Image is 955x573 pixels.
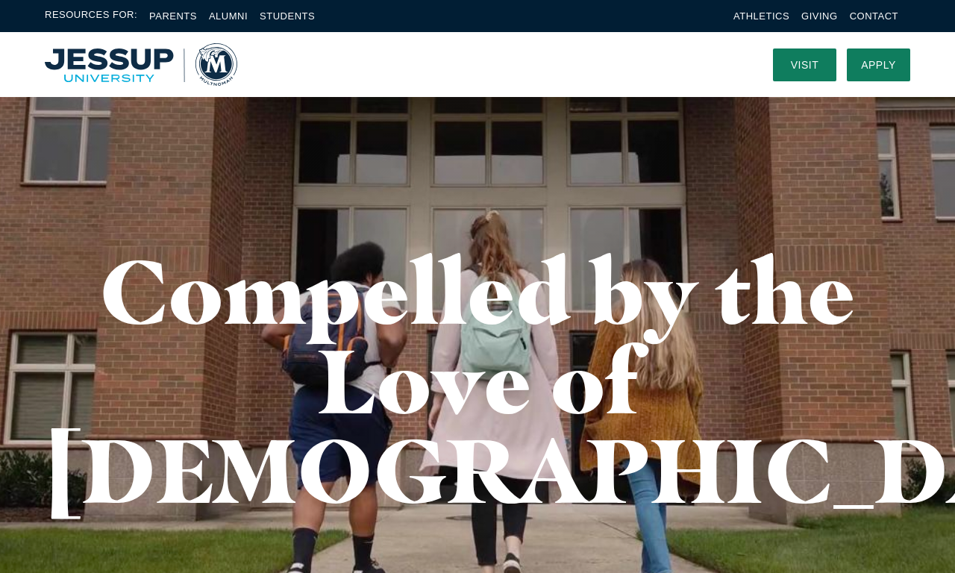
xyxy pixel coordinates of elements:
[45,246,910,515] h1: Compelled by the Love of [DEMOGRAPHIC_DATA]
[801,10,838,22] a: Giving
[733,10,789,22] a: Athletics
[45,43,237,87] a: Home
[260,10,315,22] a: Students
[850,10,898,22] a: Contact
[847,48,910,81] a: Apply
[773,48,836,81] a: Visit
[45,43,237,87] img: Multnomah University Logo
[149,10,197,22] a: Parents
[209,10,248,22] a: Alumni
[45,7,137,25] span: Resources For:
